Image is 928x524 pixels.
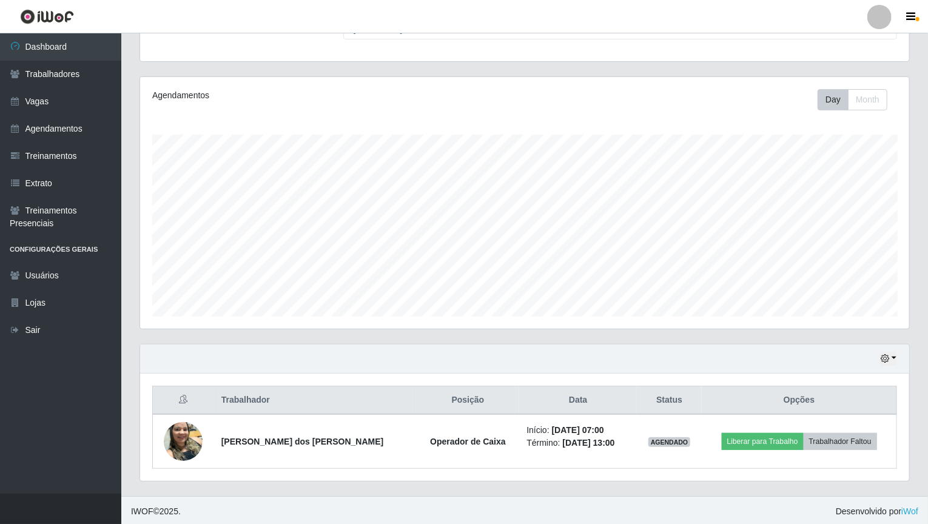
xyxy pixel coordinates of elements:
th: Data [519,386,637,415]
span: AGENDADO [648,437,691,447]
span: IWOF [131,506,153,516]
button: Month [848,89,887,110]
img: CoreUI Logo [20,9,74,24]
button: Liberar para Trabalho [722,433,804,450]
th: Status [637,386,702,415]
span: Desenvolvido por [836,505,918,518]
strong: Operador de Caixa [430,437,506,446]
strong: [PERSON_NAME] dos [PERSON_NAME] [221,437,384,446]
div: Toolbar with button groups [818,89,897,110]
div: Agendamentos [152,89,452,102]
time: [DATE] 13:00 [563,438,615,448]
th: Trabalhador [214,386,417,415]
a: iWof [901,506,918,516]
th: Opções [702,386,896,415]
li: Início: [526,424,630,437]
li: Término: [526,437,630,449]
img: 1745102593554.jpeg [164,415,203,467]
button: Trabalhador Faltou [804,433,877,450]
span: © 2025 . [131,505,181,518]
th: Posição [416,386,519,415]
div: First group [818,89,887,110]
time: [DATE] 07:00 [552,425,604,435]
button: Day [818,89,849,110]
